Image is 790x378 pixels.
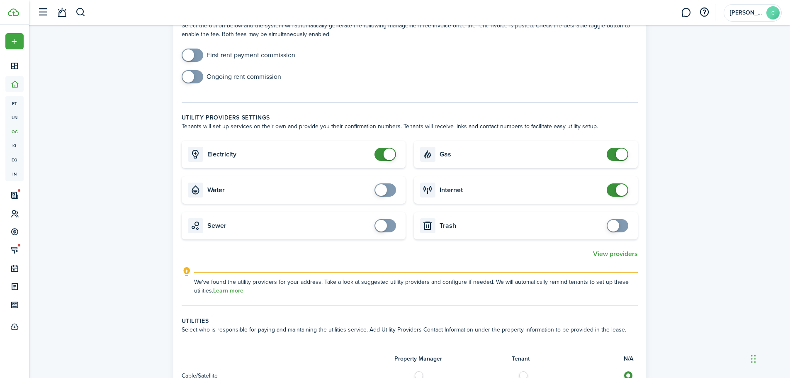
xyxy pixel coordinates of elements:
[5,96,24,110] a: pt
[624,354,633,363] span: N/A
[440,222,603,229] card-title: Trash
[213,288,243,294] a: Learn more
[512,354,530,363] span: Tenant
[182,113,638,122] wizard-step-header-title: Utility providers settings
[5,33,24,49] button: Open menu
[182,122,638,131] wizard-step-header-description: Tenants will set up services on their own and provide you their confirmation numbers. Tenants wil...
[751,346,756,371] div: Drag
[593,250,638,258] button: View providers
[652,288,790,378] iframe: Chat Widget
[5,153,24,167] a: eq
[182,325,638,334] wizard-step-header-description: Select who is responsible for paying and maintaining the utilities service. Add Utility Providers...
[207,186,370,194] card-title: Water
[182,21,638,39] wizard-step-header-description: Select the option below and the system will automatically generate the following management fee i...
[440,151,603,158] card-title: Gas
[207,222,370,229] card-title: Sewer
[75,5,86,20] button: Search
[766,6,780,20] avatar-text: C
[182,267,192,277] i: outline
[35,5,51,20] button: Open sidebar
[5,110,24,124] a: un
[54,2,70,23] a: Notifications
[207,151,370,158] card-title: Electricity
[5,124,24,139] a: oc
[8,8,19,16] img: TenantCloud
[194,278,638,295] explanation-description: We've found the utility providers for your address. Take a look at suggested utility providers an...
[440,186,603,194] card-title: Internet
[5,139,24,153] a: kl
[697,5,711,20] button: Open resource center
[394,354,442,363] span: Property Manager
[5,167,24,181] a: in
[182,317,638,325] wizard-step-header-title: Utilities
[678,2,694,23] a: Messaging
[730,10,763,16] span: Cheryl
